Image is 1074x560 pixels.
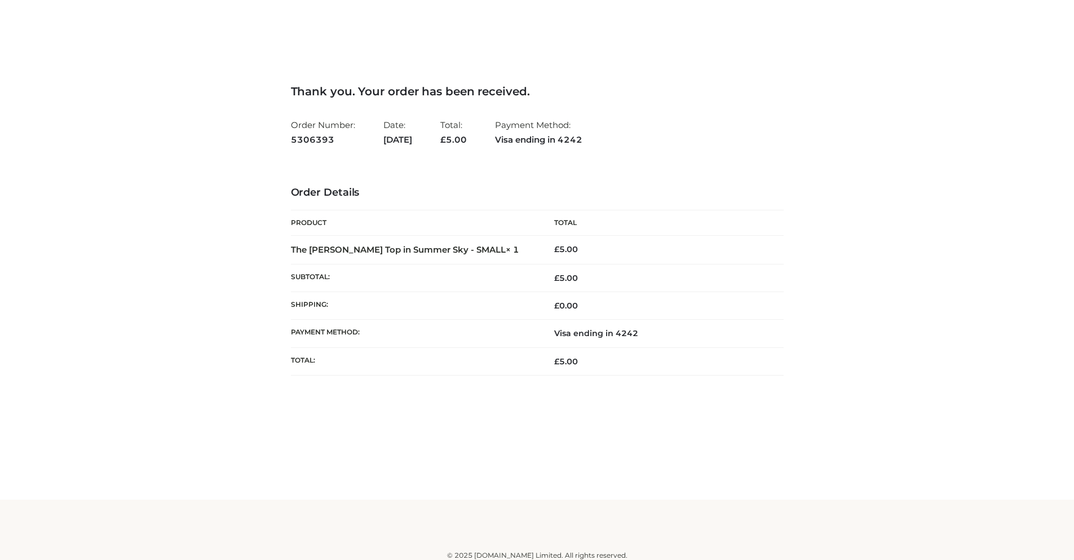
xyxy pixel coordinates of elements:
[291,244,519,255] strong: The [PERSON_NAME] Top in Summer Sky - SMALL
[291,347,537,375] th: Total:
[291,264,537,292] th: Subtotal:
[554,273,578,283] span: 5.00
[291,115,355,149] li: Order Number:
[537,210,784,236] th: Total
[554,301,559,311] span: £
[554,356,578,367] span: 5.00
[383,133,412,147] strong: [DATE]
[554,244,559,254] span: £
[291,292,537,320] th: Shipping:
[291,187,784,199] h3: Order Details
[440,134,446,145] span: £
[495,133,582,147] strong: Visa ending in 4242
[554,244,578,254] bdi: 5.00
[440,115,467,149] li: Total:
[537,320,784,347] td: Visa ending in 4242
[383,115,412,149] li: Date:
[291,85,784,98] h3: Thank you. Your order has been received.
[495,115,582,149] li: Payment Method:
[554,273,559,283] span: £
[291,210,537,236] th: Product
[440,134,467,145] span: 5.00
[506,244,519,255] strong: × 1
[554,301,578,311] bdi: 0.00
[291,320,537,347] th: Payment method:
[291,133,355,147] strong: 5306393
[554,356,559,367] span: £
